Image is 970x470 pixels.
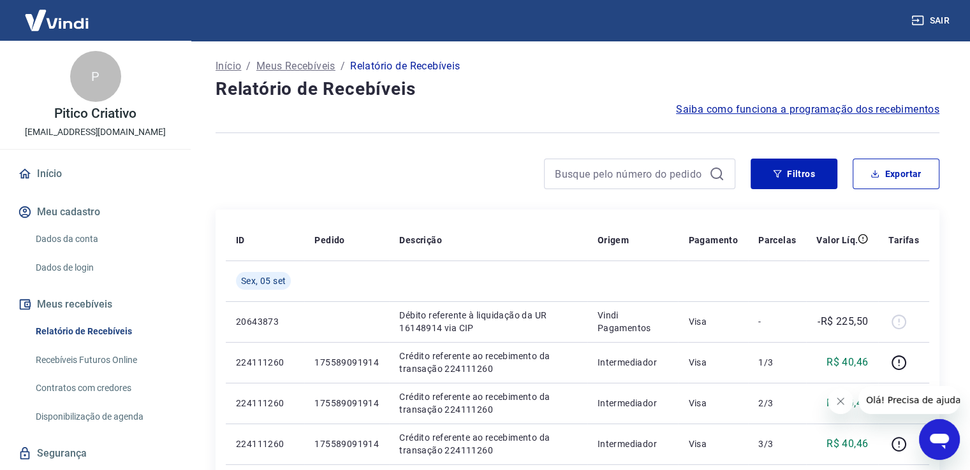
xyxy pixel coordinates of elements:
[341,59,345,74] p: /
[31,347,175,373] a: Recebíveis Futuros Online
[31,404,175,430] a: Disponibilização de agenda
[399,390,577,416] p: Crédito referente ao recebimento da transação 224111260
[70,51,121,102] div: P
[688,356,738,369] p: Visa
[31,318,175,345] a: Relatório de Recebíveis
[688,397,738,409] p: Visa
[676,102,939,117] a: Saiba como funciona a programação dos recebimentos
[399,234,442,246] p: Descrição
[818,314,868,329] p: -R$ 225,50
[31,375,175,401] a: Contratos com credores
[555,164,704,183] input: Busque pelo número do pedido
[688,438,738,450] p: Visa
[216,76,939,102] h4: Relatório de Recebíveis
[256,59,335,74] a: Meus Recebíveis
[236,356,294,369] p: 224111260
[15,290,175,318] button: Meus recebíveis
[919,419,960,460] iframe: Botão para abrir a janela de mensagens
[598,438,668,450] p: Intermediador
[758,356,796,369] p: 1/3
[758,438,796,450] p: 3/3
[31,255,175,281] a: Dados de login
[236,234,245,246] p: ID
[399,309,577,334] p: Débito referente à liquidação da UR 16148914 via CIP
[236,315,294,328] p: 20643873
[314,234,344,246] p: Pedido
[246,59,251,74] p: /
[751,159,837,189] button: Filtros
[853,159,939,189] button: Exportar
[598,309,668,334] p: Vindi Pagamentos
[15,439,175,467] a: Segurança
[688,234,738,246] p: Pagamento
[15,198,175,226] button: Meu cadastro
[8,9,107,19] span: Olá! Precisa de ajuda?
[688,315,738,328] p: Visa
[399,431,577,457] p: Crédito referente ao recebimento da transação 224111260
[241,274,286,287] span: Sex, 05 set
[314,438,379,450] p: 175589091914
[828,388,853,414] iframe: Fechar mensagem
[598,234,629,246] p: Origem
[758,315,796,328] p: -
[827,436,868,452] p: R$ 40,46
[25,125,166,139] p: [EMAIL_ADDRESS][DOMAIN_NAME]
[314,397,379,409] p: 175589091914
[888,234,919,246] p: Tarifas
[15,1,98,39] img: Vindi
[816,234,858,246] p: Valor Líq.
[909,9,955,32] button: Sair
[399,350,577,375] p: Crédito referente ao recebimento da transação 224111260
[827,355,868,370] p: R$ 40,46
[15,160,175,188] a: Início
[350,59,460,74] p: Relatório de Recebíveis
[858,386,960,414] iframe: Mensagem da empresa
[314,356,379,369] p: 175589091914
[54,107,136,120] p: Pitico Criativo
[598,356,668,369] p: Intermediador
[827,395,868,411] p: R$ 40,46
[758,397,796,409] p: 2/3
[31,226,175,252] a: Dados da conta
[598,397,668,409] p: Intermediador
[216,59,241,74] a: Início
[236,438,294,450] p: 224111260
[758,234,796,246] p: Parcelas
[236,397,294,409] p: 224111260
